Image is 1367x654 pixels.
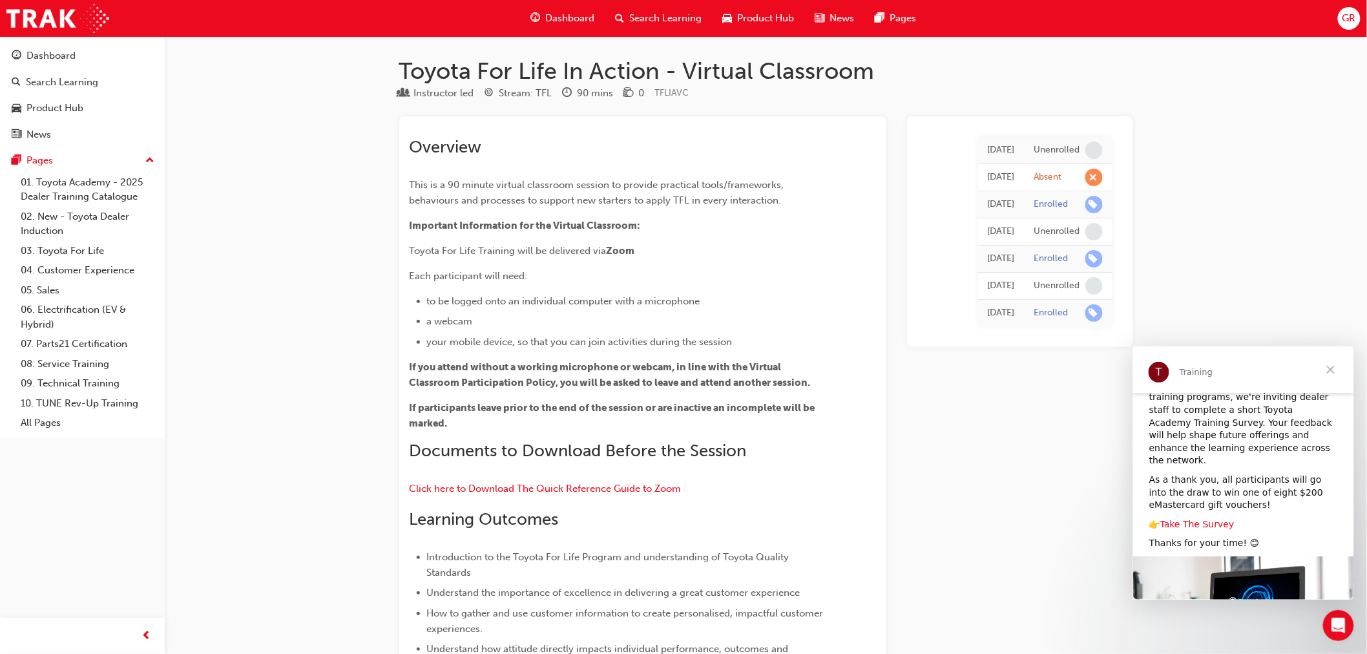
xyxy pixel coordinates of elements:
[639,86,645,101] div: 0
[988,170,1015,185] div: Mon Aug 18 2025 14:30:00 GMT+0930 (Australian Central Standard Time)
[805,5,865,32] a: news-iconNews
[531,10,541,26] span: guage-icon
[16,334,160,354] a: 07. Parts21 Certification
[16,413,160,433] a: All Pages
[399,57,1133,85] h1: Toyota For Life In Action - Virtual Classroom
[1085,304,1103,322] span: learningRecordVerb_ENROLL-icon
[1034,307,1069,319] div: Enrolled
[485,85,552,101] div: Stream
[1034,171,1062,184] div: Absent
[988,197,1015,212] div: Thu May 22 2025 09:44:53 GMT+0930 (Australian Central Standard Time)
[546,11,595,26] span: Dashboard
[399,85,474,101] div: Type
[1085,142,1103,159] span: learningRecordVerb_NONE-icon
[142,628,152,644] span: prev-icon
[5,41,160,149] button: DashboardSearch LearningProduct HubNews
[410,361,811,388] span: If you attend without a working microphone or webcam, in line with the Virtual Classroom Particip...
[499,86,552,101] div: Stream: TFL
[410,179,787,206] span: This is a 90 minute virtual classroom session to provide practical tools/frameworks, behaviours a...
[26,153,53,168] div: Pages
[410,483,682,494] a: Click here to Download The Quick Reference Guide to Zoom
[1133,346,1354,600] iframe: Intercom live chat message
[1342,11,1356,26] span: GR
[16,173,160,207] a: 01. Toyota Academy - 2025 Dealer Training Catalogue
[410,509,559,529] span: Learning Outcomes
[5,123,160,147] a: News
[578,86,614,101] div: 90 mins
[410,220,641,231] span: Important Information for the Virtual Classroom:
[830,11,855,26] span: News
[521,5,605,32] a: guage-iconDashboard
[410,441,747,461] span: Documents to Download Before the Session
[655,87,689,98] span: Learning resource code
[1034,226,1080,238] div: Unenrolled
[624,88,634,100] span: money-icon
[1034,198,1069,211] div: Enrolled
[427,315,473,327] span: a webcam
[1085,223,1103,240] span: learningRecordVerb_NONE-icon
[865,5,927,32] a: pages-iconPages
[12,77,21,89] span: search-icon
[12,103,21,114] span: car-icon
[485,88,494,100] span: target-icon
[145,153,154,169] span: up-icon
[12,50,21,62] span: guage-icon
[815,10,825,26] span: news-icon
[607,245,635,257] span: Zoom
[1034,144,1080,156] div: Unenrolled
[1034,280,1080,292] div: Unenrolled
[5,44,160,68] a: Dashboard
[988,279,1015,293] div: Thu May 22 2025 09:14:29 GMT+0930 (Australian Central Standard Time)
[605,5,713,32] a: search-iconSearch Learning
[26,101,83,116] div: Product Hub
[1085,277,1103,295] span: learningRecordVerb_NONE-icon
[399,88,409,100] span: learningResourceType_INSTRUCTOR_LED-icon
[16,394,160,414] a: 10. TUNE Rev-Up Training
[563,85,614,101] div: Duration
[5,149,160,173] button: Pages
[26,48,76,63] div: Dashboard
[410,270,528,282] span: Each participant will need:
[427,607,826,635] span: How to gather and use customer information to create personalised, impactful customer experiences.
[12,129,21,141] span: news-icon
[738,11,795,26] span: Product Hub
[410,245,607,257] span: Toyota For Life Training will be delivered via
[630,11,702,26] span: Search Learning
[414,86,474,101] div: Instructor led
[5,70,160,94] a: Search Learning
[16,207,160,241] a: 02. New - Toyota Dealer Induction
[988,251,1015,266] div: Thu May 22 2025 09:24:52 GMT+0930 (Australian Central Standard Time)
[988,224,1015,239] div: Thu May 22 2025 09:43:18 GMT+0930 (Australian Central Standard Time)
[6,4,109,33] img: Trak
[427,336,733,348] span: your mobile device, so that you can join activities during the session
[1338,7,1361,30] button: GR
[16,260,160,280] a: 04. Customer Experience
[1034,253,1069,265] div: Enrolled
[890,11,917,26] span: Pages
[1085,196,1103,213] span: learningRecordVerb_ENROLL-icon
[12,155,21,167] span: pages-icon
[427,295,700,307] span: to be logged onto an individual computer with a microphone
[624,85,645,101] div: Price
[16,354,160,374] a: 08. Service Training
[16,241,160,261] a: 03. Toyota For Life
[26,75,98,90] div: Search Learning
[988,143,1015,158] div: Mon Aug 18 2025 14:30:00 GMT+0930 (Australian Central Standard Time)
[1085,169,1103,186] span: learningRecordVerb_ABSENT-icon
[410,402,817,429] span: If participants leave prior to the end of the session or are inactive an incomplete will be marked.
[427,551,792,578] span: Introduction to the Toyota For Life Program and understanding of Toyota Quality Standards
[1085,250,1103,268] span: learningRecordVerb_ENROLL-icon
[1323,610,1354,641] iframe: Intercom live chat
[988,306,1015,321] div: Thu May 22 2025 09:13:20 GMT+0930 (Australian Central Standard Time)
[410,137,482,157] span: Overview
[16,374,160,394] a: 09. Technical Training
[5,96,160,120] a: Product Hub
[26,127,51,142] div: News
